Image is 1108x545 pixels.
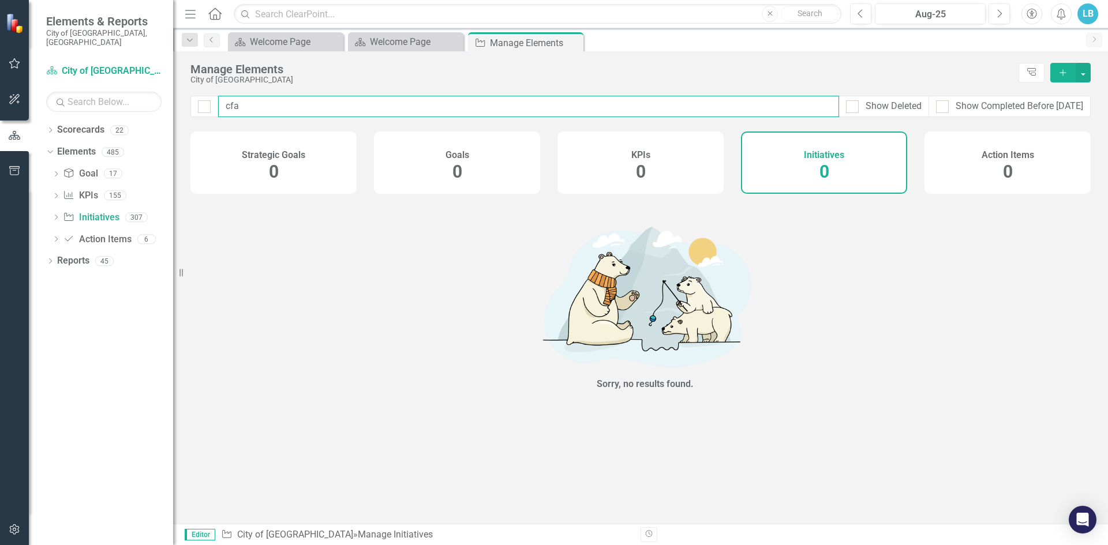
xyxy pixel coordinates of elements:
button: Aug-25 [875,3,986,24]
div: Welcome Page [370,35,461,49]
a: Initiatives [63,211,119,224]
input: Search ClearPoint... [234,4,841,24]
span: 0 [452,161,462,182]
h4: Goals [446,150,469,160]
a: Action Items [63,233,131,246]
span: Editor [185,529,215,540]
h4: Initiatives [804,150,844,160]
a: City of [GEOGRAPHIC_DATA] [46,65,162,78]
a: Welcome Page [351,35,461,49]
div: Show Completed Before [DATE] [956,100,1083,113]
a: City of [GEOGRAPHIC_DATA] [237,529,353,540]
div: Open Intercom Messenger [1069,506,1096,533]
span: 0 [636,161,646,182]
div: 155 [104,191,126,201]
div: » Manage Initiatives [221,528,632,542]
div: Show Deleted [866,100,922,113]
div: 307 [125,212,148,222]
h4: KPIs [631,150,650,160]
span: 0 [1003,161,1013,182]
div: 45 [95,256,114,266]
div: Welcome Page [250,35,340,49]
button: LB [1077,3,1098,24]
div: Manage Elements [190,63,1013,76]
input: Search Below... [46,92,162,112]
a: Welcome Page [231,35,340,49]
input: Filter Elements... [218,96,839,117]
span: 0 [819,161,829,182]
img: ClearPoint Strategy [6,13,26,33]
div: 6 [137,234,156,244]
a: Goal [63,167,98,181]
a: Elements [57,145,96,159]
span: Elements & Reports [46,14,162,28]
button: Search [781,6,839,22]
h4: Action Items [982,150,1034,160]
span: Search [798,9,822,18]
img: No results found [472,216,818,375]
div: Manage Elements [490,36,581,50]
small: City of [GEOGRAPHIC_DATA], [GEOGRAPHIC_DATA] [46,28,162,47]
div: 485 [102,147,124,157]
div: 17 [104,169,122,179]
h4: Strategic Goals [242,150,305,160]
span: 0 [269,161,279,182]
a: Scorecards [57,123,104,137]
div: 22 [110,125,129,135]
div: Sorry, no results found. [597,378,694,391]
div: Aug-25 [879,7,982,21]
a: KPIs [63,189,98,202]
a: Reports [57,254,89,268]
div: City of [GEOGRAPHIC_DATA] [190,76,1013,84]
